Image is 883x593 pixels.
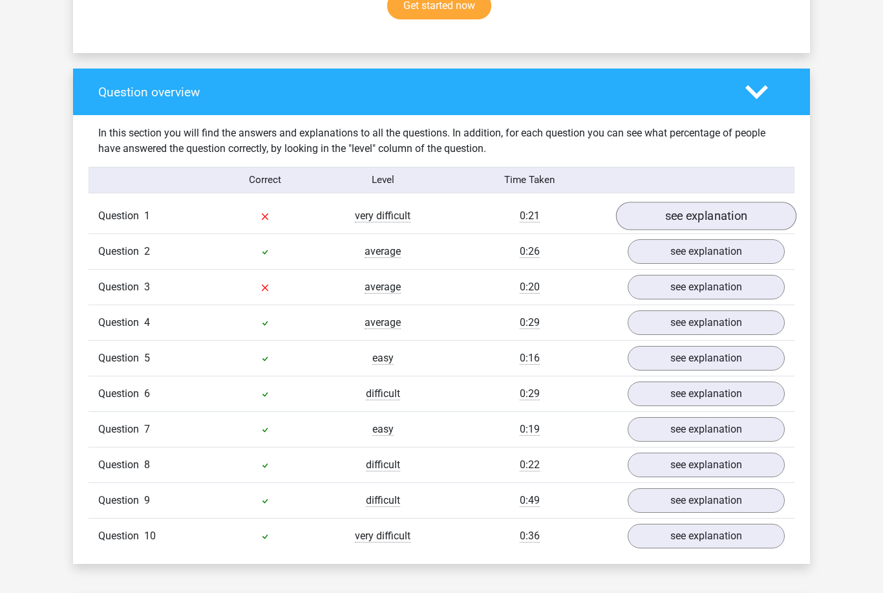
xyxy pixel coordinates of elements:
[365,246,401,259] span: average
[520,495,540,508] span: 0:49
[520,352,540,365] span: 0:16
[355,530,410,543] span: very difficult
[144,281,150,294] span: 3
[144,424,150,436] span: 7
[98,209,144,224] span: Question
[520,317,540,330] span: 0:29
[520,530,540,543] span: 0:36
[628,275,785,300] a: see explanation
[520,424,540,437] span: 0:19
[365,317,401,330] span: average
[366,388,400,401] span: difficult
[441,173,618,188] div: Time Taken
[628,347,785,371] a: see explanation
[616,202,796,231] a: see explanation
[144,530,156,543] span: 10
[98,422,144,438] span: Question
[144,210,150,222] span: 1
[98,387,144,402] span: Question
[372,352,394,365] span: easy
[98,493,144,509] span: Question
[144,459,150,471] span: 8
[628,453,785,478] a: see explanation
[628,240,785,264] a: see explanation
[628,489,785,513] a: see explanation
[98,458,144,473] span: Question
[144,388,150,400] span: 6
[520,459,540,472] span: 0:22
[144,317,150,329] span: 4
[520,246,540,259] span: 0:26
[207,173,324,188] div: Correct
[628,382,785,407] a: see explanation
[144,246,150,258] span: 2
[366,459,400,472] span: difficult
[89,126,794,157] div: In this section you will find the answers and explanations to all the questions. In addition, for...
[144,352,150,365] span: 5
[520,210,540,223] span: 0:21
[520,281,540,294] span: 0:20
[355,210,410,223] span: very difficult
[98,244,144,260] span: Question
[365,281,401,294] span: average
[520,388,540,401] span: 0:29
[98,351,144,367] span: Question
[144,495,150,507] span: 9
[628,311,785,336] a: see explanation
[98,529,144,544] span: Question
[98,280,144,296] span: Question
[366,495,400,508] span: difficult
[628,524,785,549] a: see explanation
[372,424,394,437] span: easy
[628,418,785,442] a: see explanation
[324,173,441,188] div: Level
[98,316,144,331] span: Question
[98,85,726,100] h4: Question overview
